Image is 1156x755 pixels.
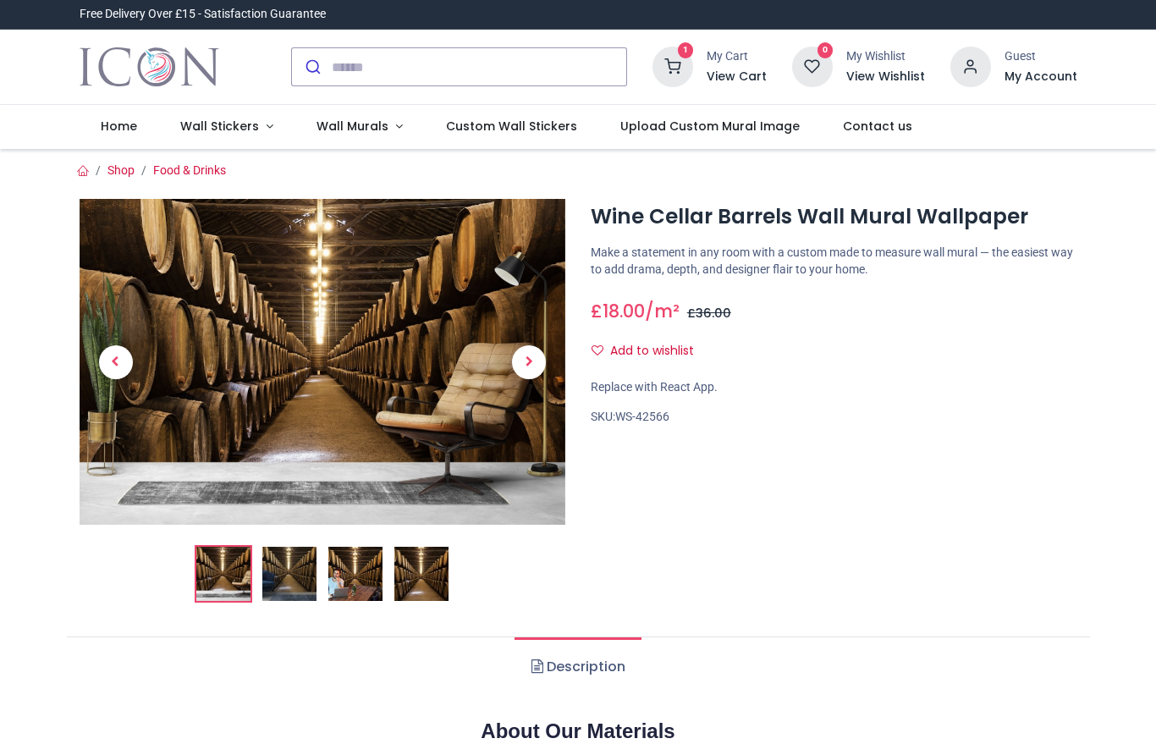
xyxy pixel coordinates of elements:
[80,248,152,476] a: Previous
[591,337,708,366] button: Add to wishlistAdd to wishlist
[80,43,219,91] a: Logo of Icon Wall Stickers
[843,118,912,135] span: Contact us
[159,105,295,149] a: Wall Stickers
[1005,48,1077,65] div: Guest
[687,305,731,322] span: £
[512,345,546,379] span: Next
[846,48,925,65] div: My Wishlist
[262,547,317,601] img: WS-42566-02
[591,379,1077,396] div: Replace with React App.
[603,299,645,323] span: 18.00
[99,345,133,379] span: Previous
[678,42,694,58] sup: 1
[328,547,383,601] img: WS-42566-03
[620,118,800,135] span: Upload Custom Mural Image
[80,717,1077,746] h2: About Our Materials
[295,105,424,149] a: Wall Murals
[645,299,680,323] span: /m²
[180,118,259,135] span: Wall Stickers
[591,299,645,323] span: £
[592,344,603,356] i: Add to wishlist
[196,547,250,601] img: Wine Cellar Barrels Wall Mural Wallpaper
[591,245,1077,278] p: Make a statement in any room with a custom made to measure wall mural — the easiest way to add dr...
[591,409,1077,426] div: SKU:
[846,69,925,85] a: View Wishlist
[80,199,566,525] img: Wine Cellar Barrels Wall Mural Wallpaper
[652,59,693,73] a: 1
[153,163,226,177] a: Food & Drinks
[615,410,669,423] span: WS-42566
[707,69,767,85] a: View Cart
[817,42,834,58] sup: 0
[696,305,731,322] span: 36.00
[591,202,1077,231] h1: Wine Cellar Barrels Wall Mural Wallpaper
[493,248,565,476] a: Next
[515,637,641,697] a: Description
[107,163,135,177] a: Shop
[792,59,833,73] a: 0
[292,48,332,85] button: Submit
[80,43,219,91] img: Icon Wall Stickers
[80,6,326,23] div: Free Delivery Over £15 - Satisfaction Guarantee
[446,118,577,135] span: Custom Wall Stickers
[101,118,137,135] span: Home
[1005,69,1077,85] a: My Account
[394,547,449,601] img: WS-42566-04
[722,6,1077,23] iframe: Customer reviews powered by Trustpilot
[707,48,767,65] div: My Cart
[317,118,388,135] span: Wall Murals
